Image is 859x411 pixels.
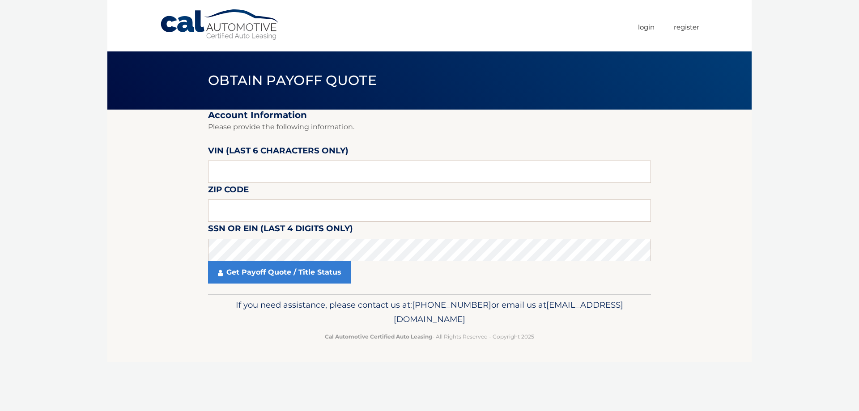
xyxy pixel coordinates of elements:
label: VIN (last 6 characters only) [208,144,349,161]
span: [PHONE_NUMBER] [412,300,491,310]
label: Zip Code [208,183,249,199]
a: Get Payoff Quote / Title Status [208,261,351,284]
span: Obtain Payoff Quote [208,72,377,89]
label: SSN or EIN (last 4 digits only) [208,222,353,238]
h2: Account Information [208,110,651,121]
a: Register [674,20,699,34]
p: Please provide the following information. [208,121,651,133]
a: Login [638,20,655,34]
a: Cal Automotive [160,9,281,41]
strong: Cal Automotive Certified Auto Leasing [325,333,432,340]
p: If you need assistance, please contact us at: or email us at [214,298,645,326]
p: - All Rights Reserved - Copyright 2025 [214,332,645,341]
